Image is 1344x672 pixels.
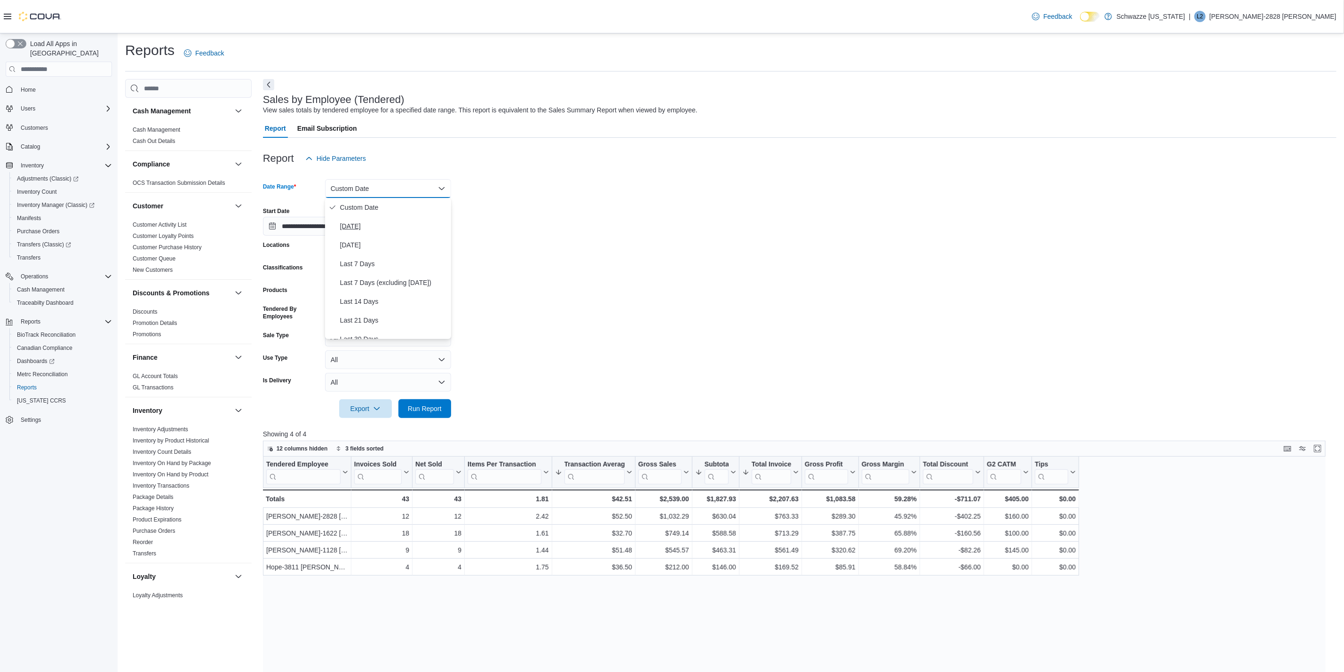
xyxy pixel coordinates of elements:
[133,221,187,229] span: Customer Activity List
[13,199,112,211] span: Inventory Manager (Classic)
[133,448,191,456] span: Inventory Count Details
[1194,11,1206,22] div: Lizzette-2828 Marquez
[125,219,252,279] div: Customer
[9,172,116,185] a: Adjustments (Classic)
[133,353,231,362] button: Finance
[9,238,116,251] a: Transfers (Classic)
[9,185,116,198] button: Inventory Count
[638,528,689,539] div: $749.14
[339,399,392,418] button: Export
[263,79,274,90] button: Next
[133,106,231,116] button: Cash Management
[17,214,41,222] span: Manifests
[408,404,442,413] span: Run Report
[9,225,116,238] button: Purchase Orders
[133,244,202,251] a: Customer Purchase History
[13,284,112,295] span: Cash Management
[21,86,36,94] span: Home
[17,160,48,171] button: Inventory
[21,105,35,112] span: Users
[2,270,116,283] button: Operations
[325,373,451,392] button: All
[1197,11,1203,22] span: L2
[17,122,52,134] a: Customers
[17,228,60,235] span: Purchase Orders
[266,460,341,484] div: Tendered Employee
[13,199,98,211] a: Inventory Manager (Classic)
[133,137,175,145] span: Cash Out Details
[13,329,80,340] a: BioTrack Reconciliation
[133,126,180,134] span: Cash Management
[13,369,112,380] span: Metrc Reconciliation
[133,482,190,490] span: Inventory Transactions
[638,460,682,469] div: Gross Sales
[17,175,79,182] span: Adjustments (Classic)
[695,528,736,539] div: $588.58
[133,179,225,187] span: OCS Transaction Submission Details
[923,511,981,522] div: -$402.25
[133,255,175,262] span: Customer Queue
[263,207,290,215] label: Start Date
[17,188,57,196] span: Inventory Count
[265,119,286,138] span: Report
[13,342,112,354] span: Canadian Compliance
[17,122,112,134] span: Customers
[2,121,116,134] button: Customers
[266,460,341,469] div: Tendered Employee
[862,511,917,522] div: 45.92%
[2,413,116,427] button: Settings
[133,308,158,315] a: Discounts
[266,460,348,484] button: Tendered Employee
[2,140,116,153] button: Catalog
[2,82,116,96] button: Home
[861,493,916,505] div: 59.28%
[233,352,244,363] button: Finance
[133,233,194,239] a: Customer Loyalty Points
[17,316,112,327] span: Reports
[752,460,791,484] div: Total Invoiced
[555,460,632,484] button: Transaction Average
[742,460,799,484] button: Total Invoiced
[1080,12,1100,22] input: Dark Mode
[125,41,175,60] h1: Reports
[263,377,291,384] label: Is Delivery
[9,368,116,381] button: Metrc Reconciliation
[133,539,153,546] a: Reorder
[987,460,1021,484] div: G2 CATM
[923,460,973,484] div: Total Discount
[17,371,68,378] span: Metrc Reconciliation
[805,460,848,484] div: Gross Profit
[987,460,1021,469] div: G2 CATM
[9,251,116,264] button: Transfers
[354,460,402,469] div: Invoices Sold
[987,511,1029,522] div: $160.00
[263,354,287,362] label: Use Type
[1189,11,1191,22] p: |
[345,399,386,418] span: Export
[17,397,66,404] span: [US_STATE] CCRS
[263,217,353,236] input: Press the down key to open a popover containing a calendar.
[17,201,95,209] span: Inventory Manager (Classic)
[1035,460,1076,484] button: Tips
[354,460,409,484] button: Invoices Sold
[9,212,116,225] button: Manifests
[133,505,174,512] a: Package History
[133,384,174,391] span: GL Transactions
[1035,493,1076,505] div: $0.00
[277,445,328,452] span: 12 columns hidden
[13,226,112,237] span: Purchase Orders
[13,252,44,263] a: Transfers
[564,460,624,469] div: Transaction Average
[2,159,116,172] button: Inventory
[133,494,174,500] a: Package Details
[13,382,112,393] span: Reports
[133,437,209,444] span: Inventory by Product Historical
[6,79,112,451] nav: Complex example
[1035,511,1076,522] div: $0.00
[133,406,162,415] h3: Inventory
[415,460,454,484] div: Net Sold
[398,399,451,418] button: Run Report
